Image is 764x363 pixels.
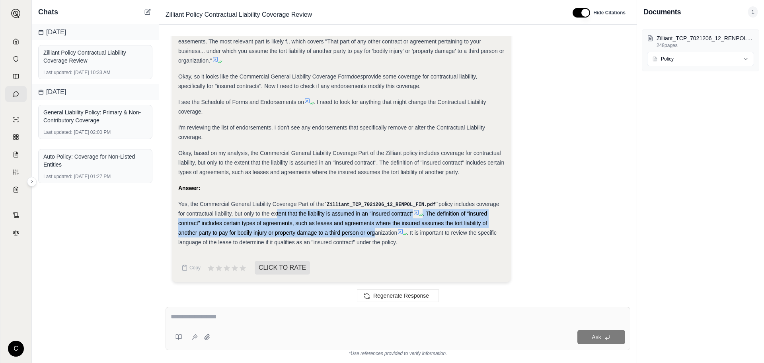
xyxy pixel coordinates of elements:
div: Zilliant Policy Contractual Liability Coverage Review [43,49,147,65]
a: Legal Search Engine [5,225,27,241]
a: Policy Comparisons [5,129,27,145]
a: Coverage Table [5,182,27,198]
span: I'm reviewing the list of endorsements. I don't see any endorsements that specifically remove or ... [178,124,485,140]
div: *Use references provided to verify information. [166,350,630,357]
div: General Liability Policy: Primary & Non-Contributory Coverage [43,108,147,124]
strong: Answer: [178,185,200,191]
span: Hide Citations [593,10,626,16]
span: Last updated: [43,129,72,135]
div: Edit Title [162,8,563,21]
a: Contract Analysis [5,207,27,223]
a: Home [5,33,27,49]
p: Zilliant_TCP_7021206_12_RENPOL_FIN.pdf [657,34,754,42]
span: . It includes several types of contracts, such as leases, sidetrack agreements, and easements. Th... [178,29,504,64]
span: Chats [38,6,58,18]
p: 248 pages [657,42,754,49]
em: does [351,73,363,80]
div: [DATE] [32,24,159,40]
span: provide some coverage for contractual liability, specifically for "insured contracts". Now I need... [178,73,477,89]
div: [DATE] 01:27 PM [43,173,147,180]
span: . I need to look for anything that might change the Contractual Liability coverage. [178,99,486,115]
span: Last updated: [43,69,72,76]
a: Claim Coverage [5,147,27,163]
a: Single Policy [5,112,27,128]
span: Regenerate Response [373,292,429,299]
button: Copy [178,260,204,276]
button: Expand sidebar [27,177,37,186]
button: Zilliant_TCP_7021206_12_RENPOL_FIN.pdf248pages [647,34,754,49]
span: Yes, the Commercial General Liability Coverage Part of the [178,201,324,207]
button: Ask [577,330,625,344]
span: Okay, based on my analysis, the Commercial General Liability Coverage Part of the Zilliant policy... [178,150,504,175]
span: policy includes coverage for contractual liability, but only to the extent that the liability is ... [178,201,499,217]
span: . The definition of "insured contract" includes certain types of agreements, such as leases and a... [178,210,487,236]
button: New Chat [143,7,152,17]
img: Expand sidebar [11,9,21,18]
div: Auto Policy: Coverage for Non-Listed Entities [43,153,147,169]
span: Last updated: [43,173,72,180]
code: Zilliant_TCP_7021206_12_RENPOL_FIN.pdf [324,202,439,208]
a: Prompt Library [5,69,27,84]
span: CLICK TO RATE [255,261,310,275]
div: [DATE] [32,84,159,100]
button: Expand sidebar [8,6,24,22]
h3: Documents [643,6,681,18]
span: Zilliant Policy Contractual Liability Coverage Review [162,8,315,21]
div: [DATE] 02:00 PM [43,129,147,135]
div: C [8,341,24,357]
a: Documents Vault [5,51,27,67]
span: 1 [748,6,758,18]
a: Custom Report [5,164,27,180]
span: Copy [189,265,201,271]
span: I see the Schedule of Forms and Endorsements on [178,99,304,105]
a: Chat [5,86,27,102]
button: Regenerate Response [357,289,439,302]
div: [DATE] 10:33 AM [43,69,147,76]
span: Ask [592,334,601,340]
span: Okay, so it looks like the Commercial General Liability Coverage Form [178,73,351,80]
